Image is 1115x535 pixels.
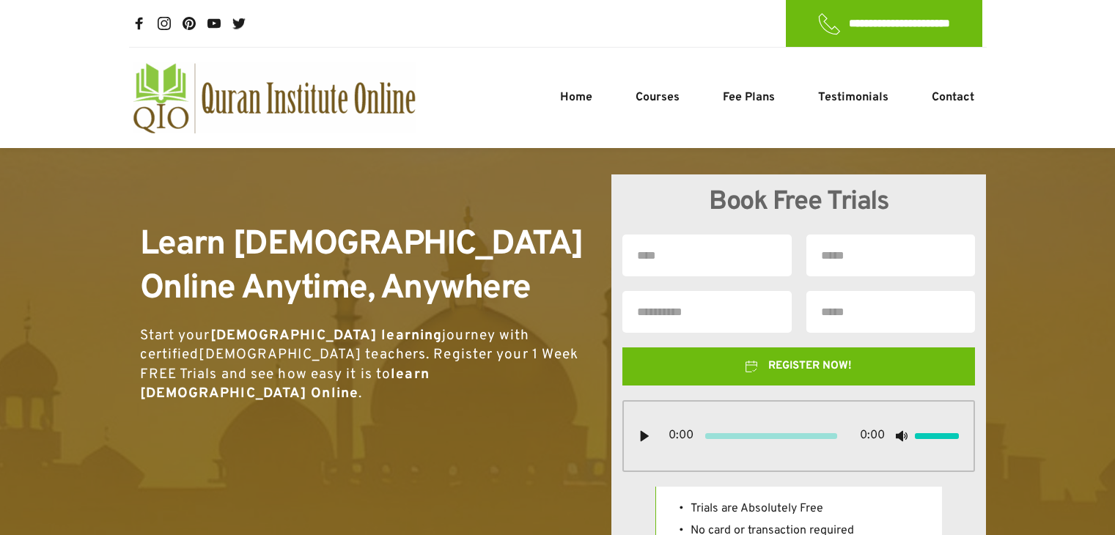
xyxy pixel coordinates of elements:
[932,89,974,106] span: Contact
[768,358,852,375] span: REGISTER NOW!
[818,89,888,106] span: Testimonials
[709,185,888,219] span: Book Free Trials
[556,89,596,106] a: Home
[199,346,426,364] a: [DEMOGRAPHIC_DATA] teachers
[358,385,362,402] span: .
[210,327,443,344] strong: [DEMOGRAPHIC_DATA] learning
[928,89,978,106] a: Contact
[632,89,683,106] a: Courses
[636,89,680,106] span: Courses
[140,327,210,344] span: Start your
[669,429,693,443] span: 0:00
[723,89,775,106] span: Fee Plans
[140,346,583,383] span: . Register your 1 Week FREE Trials and see how easy it is to
[814,89,892,106] a: Testimonials
[133,62,416,133] a: quran-institute-online-australia
[860,429,885,443] span: 0:00
[560,89,592,106] span: Home
[719,89,779,106] a: Fee Plans
[140,224,592,311] span: Learn [DEMOGRAPHIC_DATA] Online Anytime, Anywhere
[622,347,975,385] button: REGISTER NOW!
[691,501,823,516] span: Trials are Absolutely Free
